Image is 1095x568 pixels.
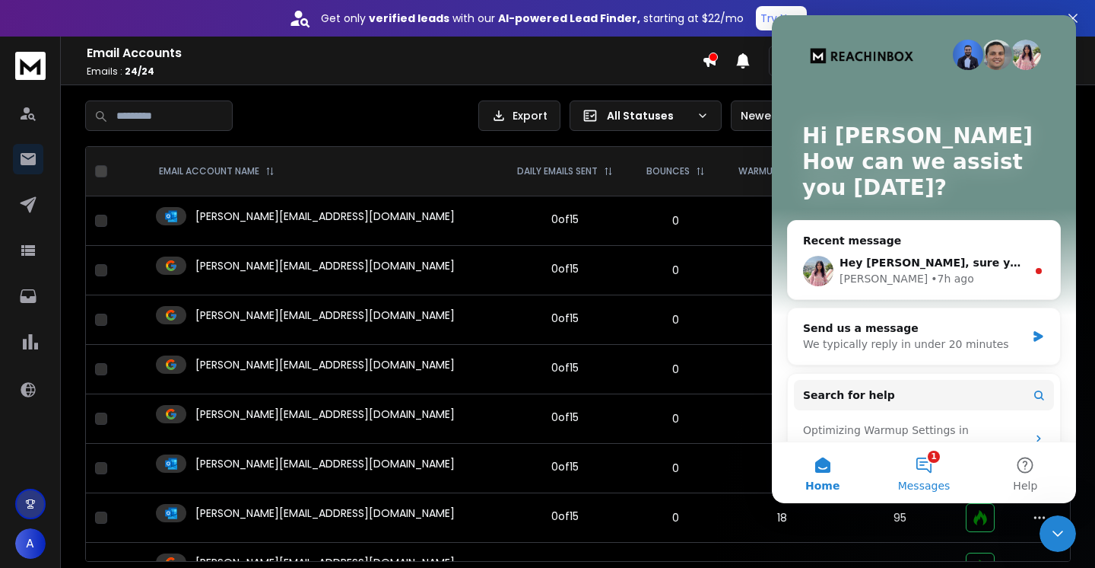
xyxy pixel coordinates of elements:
[721,345,842,394] td: 18
[369,11,449,26] strong: verified leads
[721,246,842,295] td: 18
[241,465,265,476] span: Help
[195,456,455,471] p: [PERSON_NAME][EMAIL_ADDRESS][DOMAIN_NAME]
[551,360,579,375] div: 0 of 15
[195,357,455,372] p: [PERSON_NAME][EMAIL_ADDRESS][DOMAIN_NAME]
[15,528,46,559] button: A
[640,510,712,525] p: 0
[31,305,254,321] div: Send us a message
[195,308,455,323] p: [PERSON_NAME][EMAIL_ADDRESS][DOMAIN_NAME]
[721,196,842,246] td: 18
[738,165,810,177] p: WARMUP EMAILS
[640,362,712,377] p: 0
[640,312,712,327] p: 0
[721,394,842,444] td: 18
[721,295,842,345] td: 18
[195,209,455,224] p: [PERSON_NAME][EMAIL_ADDRESS][DOMAIN_NAME]
[721,493,842,543] td: 18
[551,509,579,524] div: 0 of 15
[195,407,455,422] p: [PERSON_NAME][EMAIL_ADDRESS][DOMAIN_NAME]
[15,52,46,80] img: logo
[203,427,304,488] button: Help
[22,365,282,395] button: Search for help
[772,15,1076,503] iframe: Intercom live chat
[551,459,579,474] div: 0 of 15
[640,461,712,476] p: 0
[125,65,154,78] span: 24 / 24
[33,465,68,476] span: Home
[551,212,579,227] div: 0 of 15
[551,311,579,326] div: 0 of 15
[195,506,455,521] p: [PERSON_NAME][EMAIL_ADDRESS][DOMAIN_NAME]
[498,11,640,26] strong: AI-powered Lead Finder,
[195,258,455,273] p: [PERSON_NAME][EMAIL_ADDRESS][DOMAIN_NAME]
[15,292,289,350] div: Send us a messageWe typically reply in under 20 minutes
[101,427,202,488] button: Messages
[731,101,830,131] button: Newest
[551,261,579,276] div: 0 of 15
[760,11,802,26] p: Try Now
[640,213,712,228] p: 0
[31,321,254,337] div: We typically reply in under 20 minutes
[721,444,842,493] td: 18
[22,401,282,445] div: Optimizing Warmup Settings in ReachInbox
[31,407,255,439] div: Optimizing Warmup Settings in ReachInbox
[756,6,807,30] button: Try Now
[159,256,202,272] div: • 7h ago
[517,165,598,177] p: DAILY EMAILS SENT
[321,11,744,26] p: Get only with our starting at $22/mo
[31,372,123,388] span: Search for help
[646,165,690,177] p: BOUNCES
[87,44,702,62] h1: Email Accounts
[68,256,156,272] div: [PERSON_NAME]
[843,493,957,543] td: 95
[126,465,179,476] span: Messages
[640,263,712,278] p: 0
[551,410,579,425] div: 0 of 15
[159,165,275,177] div: EMAIL ACCOUNT NAME
[478,101,560,131] button: Export
[640,411,712,426] p: 0
[607,108,690,123] p: All Statuses
[1039,515,1076,552] iframe: Intercom live chat
[87,65,702,78] p: Emails :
